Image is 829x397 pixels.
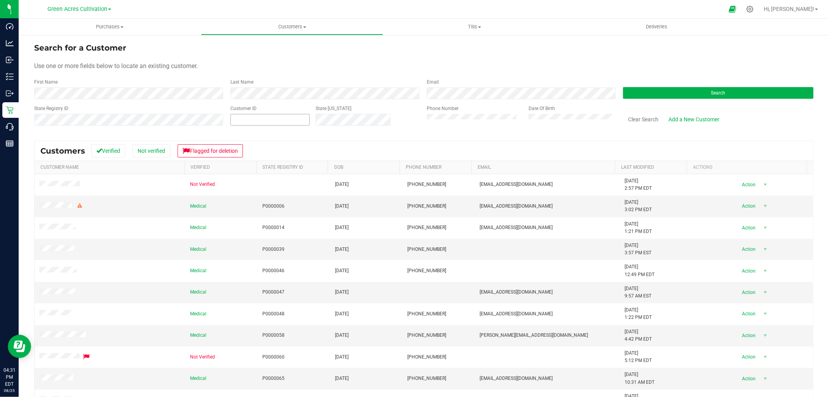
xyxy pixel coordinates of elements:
[480,332,588,339] span: [PERSON_NAME][EMAIL_ADDRESS][DOMAIN_NAME]
[263,332,285,339] span: P0000058
[34,43,126,52] span: Search for a Customer
[625,220,652,235] span: [DATE] 1:21 PM EDT
[47,6,107,12] span: Green Acres Cultivation
[190,375,206,382] span: Medical
[621,164,654,170] a: Last Modified
[335,289,349,296] span: [DATE]
[480,289,553,296] span: [EMAIL_ADDRESS][DOMAIN_NAME]
[635,23,678,30] span: Deliveries
[407,353,446,361] span: [PHONE_NUMBER]
[529,105,555,112] label: Date Of Birth
[478,164,491,170] a: Email
[407,267,446,275] span: [PHONE_NUMBER]
[761,201,770,212] span: select
[190,181,215,188] span: Not Verified
[6,123,14,131] inline-svg: Call Center
[263,224,285,231] span: P0000014
[623,113,663,126] button: Clear Search
[335,310,349,318] span: [DATE]
[40,164,79,170] a: Customer Name
[407,246,446,253] span: [PHONE_NUMBER]
[407,181,446,188] span: [PHONE_NUMBER]
[263,353,285,361] span: P0000060
[34,105,68,112] label: State Registry ID
[480,181,553,188] span: [EMAIL_ADDRESS][DOMAIN_NAME]
[3,388,15,394] p: 08/25
[480,375,553,382] span: [EMAIL_ADDRESS][DOMAIN_NAME]
[6,73,14,80] inline-svg: Inventory
[625,242,651,257] span: [DATE] 3:57 PM EST
[427,105,459,112] label: Phone Number
[735,330,761,341] span: Action
[76,202,83,210] div: Warning - Level 2
[335,332,349,339] span: [DATE]
[19,19,201,35] a: Purchases
[6,106,14,114] inline-svg: Retail
[263,310,285,318] span: P0000048
[190,164,210,170] a: Verified
[201,23,383,30] span: Customers
[735,244,761,255] span: Action
[190,246,206,253] span: Medical
[761,308,770,319] span: select
[383,19,565,35] a: Tills
[735,222,761,233] span: Action
[263,246,285,253] span: P0000039
[407,203,446,210] span: [PHONE_NUMBER]
[8,335,31,358] iframe: Resource center
[407,310,446,318] span: [PHONE_NUMBER]
[724,2,741,17] span: Open Ecommerce Menu
[625,285,651,300] span: [DATE] 9:57 AM EST
[335,267,349,275] span: [DATE]
[764,6,814,12] span: Hi, [PERSON_NAME]!
[663,113,724,126] a: Add a New Customer
[190,267,206,275] span: Medical
[335,353,349,361] span: [DATE]
[761,222,770,233] span: select
[480,224,553,231] span: [EMAIL_ADDRESS][DOMAIN_NAME]
[480,203,553,210] span: [EMAIL_ADDRESS][DOMAIN_NAME]
[230,105,257,112] label: Customer ID
[761,330,770,341] span: select
[761,244,770,255] span: select
[6,89,14,97] inline-svg: Outbound
[625,263,654,278] span: [DATE] 12:49 PM EDT
[625,177,652,192] span: [DATE] 2:57 PM EDT
[263,289,285,296] span: P0000047
[735,373,761,384] span: Action
[40,146,85,156] span: Customers
[190,310,206,318] span: Medical
[263,267,285,275] span: P0000046
[91,144,125,157] button: Verified
[34,62,198,70] span: Use one or more fields below to locate an existing customer.
[427,79,439,86] label: Email
[761,352,770,362] span: select
[625,306,652,321] span: [DATE] 1:22 PM EDT
[693,164,803,170] div: Actions
[625,199,652,213] span: [DATE] 3:02 PM EDT
[406,164,442,170] a: Phone Number
[480,310,553,318] span: [EMAIL_ADDRESS][DOMAIN_NAME]
[6,23,14,30] inline-svg: Dashboard
[230,79,253,86] label: Last Name
[565,19,748,35] a: Deliveries
[623,87,813,99] button: Search
[761,373,770,384] span: select
[625,328,652,343] span: [DATE] 4:42 PM EDT
[625,350,652,364] span: [DATE] 5:12 PM EDT
[335,181,349,188] span: [DATE]
[178,144,243,157] button: Flagged for deletion
[735,308,761,319] span: Action
[82,353,91,360] div: Flagged for deletion
[263,375,285,382] span: P0000065
[190,289,206,296] span: Medical
[190,353,215,361] span: Not Verified
[335,203,349,210] span: [DATE]
[407,375,446,382] span: [PHONE_NUMBER]
[735,266,761,276] span: Action
[201,19,383,35] a: Customers
[6,39,14,47] inline-svg: Analytics
[335,375,349,382] span: [DATE]
[735,352,761,362] span: Action
[3,367,15,388] p: 04:31 PM EDT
